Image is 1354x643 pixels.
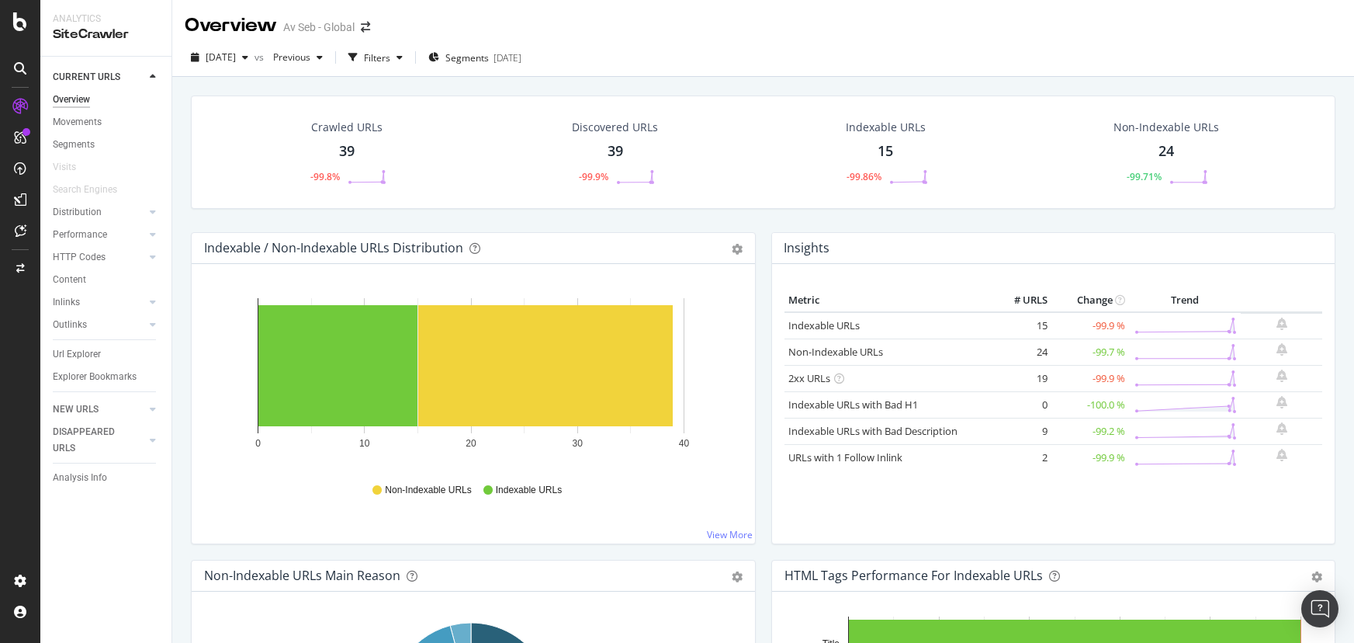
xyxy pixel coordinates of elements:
a: URLs with 1 Follow Inlink [788,450,902,464]
div: Movements [53,114,102,130]
div: 15 [878,141,893,162]
div: -99.71% [1127,170,1162,183]
td: 2 [989,444,1051,471]
a: Indexable URLs with Bad Description [788,424,957,438]
div: Search Engines [53,182,117,198]
div: Overview [53,92,90,108]
a: HTTP Codes [53,249,145,266]
button: Filters [342,45,409,70]
td: -99.7 % [1051,339,1129,365]
div: Crawled URLs [311,120,383,135]
div: NEW URLS [53,401,99,418]
a: Segments [53,137,161,153]
td: 9 [989,418,1051,444]
div: gear [1311,572,1322,582]
a: Indexable URLs [788,318,860,332]
div: Open Intercom Messenger [1301,590,1338,627]
td: -100.0 % [1051,391,1129,418]
div: 39 [608,141,623,162]
div: Url Explorer [53,346,101,363]
td: -99.9 % [1051,312,1129,339]
div: bell-plus [1276,370,1287,382]
div: Non-Indexable URLs Main Reason [204,568,400,583]
td: -99.9 % [1051,444,1129,471]
text: 20 [466,438,476,449]
div: bell-plus [1276,396,1287,408]
div: Outlinks [53,317,87,333]
div: Distribution [53,204,102,221]
a: 2xx URLs [788,371,830,385]
a: Search Engines [53,182,133,198]
td: 0 [989,391,1051,418]
th: Metric [784,289,989,312]
td: -99.2 % [1051,418,1129,444]
div: Discovered URLs [572,120,658,135]
a: Content [53,272,161,288]
div: -99.86% [847,170,881,183]
a: Overview [53,92,161,108]
div: Performance [53,227,107,243]
h4: Insights [784,238,829,259]
div: HTTP Codes [53,249,106,266]
a: NEW URLS [53,401,145,418]
div: Content [53,272,86,288]
text: 10 [359,438,370,449]
div: DISAPPEARED URLS [53,424,131,457]
div: Indexable / Non-Indexable URLs Distribution [204,240,463,255]
div: Inlinks [53,294,80,311]
span: 2025 Sep. 17th [206,50,236,64]
a: Non-Indexable URLs [788,345,883,359]
span: vs [255,50,267,64]
a: Movements [53,114,161,130]
div: bell-plus [1276,318,1287,330]
div: SiteCrawler [53,26,159,43]
div: Av Seb - Global [283,19,355,35]
a: Outlinks [53,317,145,333]
div: 39 [339,141,355,162]
div: Non-Indexable URLs [1113,120,1219,135]
a: Analysis Info [53,470,161,486]
div: Analysis Info [53,470,107,486]
th: Change [1051,289,1129,312]
div: Overview [185,12,277,39]
td: 19 [989,365,1051,391]
a: Inlinks [53,294,145,311]
svg: A chart. [204,289,737,469]
text: 40 [679,438,690,449]
div: gear [732,244,743,255]
a: Distribution [53,204,145,221]
td: -99.9 % [1051,365,1129,391]
td: 15 [989,312,1051,339]
text: 30 [573,438,584,449]
div: arrow-right-arrow-left [361,22,370,33]
a: Explorer Bookmarks [53,369,161,385]
button: Segments[DATE] [422,45,528,70]
a: View More [707,528,753,541]
div: bell-plus [1276,422,1287,435]
div: Indexable URLs [846,120,926,135]
div: HTML Tags Performance for Indexable URLs [784,568,1043,583]
div: gear [732,572,743,582]
text: 0 [255,438,261,449]
div: Analytics [53,12,159,26]
span: Indexable URLs [496,484,562,497]
a: Performance [53,227,145,243]
span: Non-Indexable URLs [385,484,471,497]
div: -99.9% [579,170,608,183]
div: Segments [53,137,95,153]
button: Previous [267,45,329,70]
div: Filters [364,51,390,64]
div: CURRENT URLS [53,69,120,85]
td: 24 [989,339,1051,365]
div: -99.8% [310,170,340,183]
span: Previous [267,50,310,64]
button: [DATE] [185,45,255,70]
div: bell-plus [1276,343,1287,356]
a: DISAPPEARED URLS [53,424,145,457]
th: Trend [1129,289,1241,312]
div: [DATE] [493,51,521,64]
div: 24 [1158,141,1174,162]
a: Url Explorer [53,346,161,363]
a: Visits [53,159,92,176]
